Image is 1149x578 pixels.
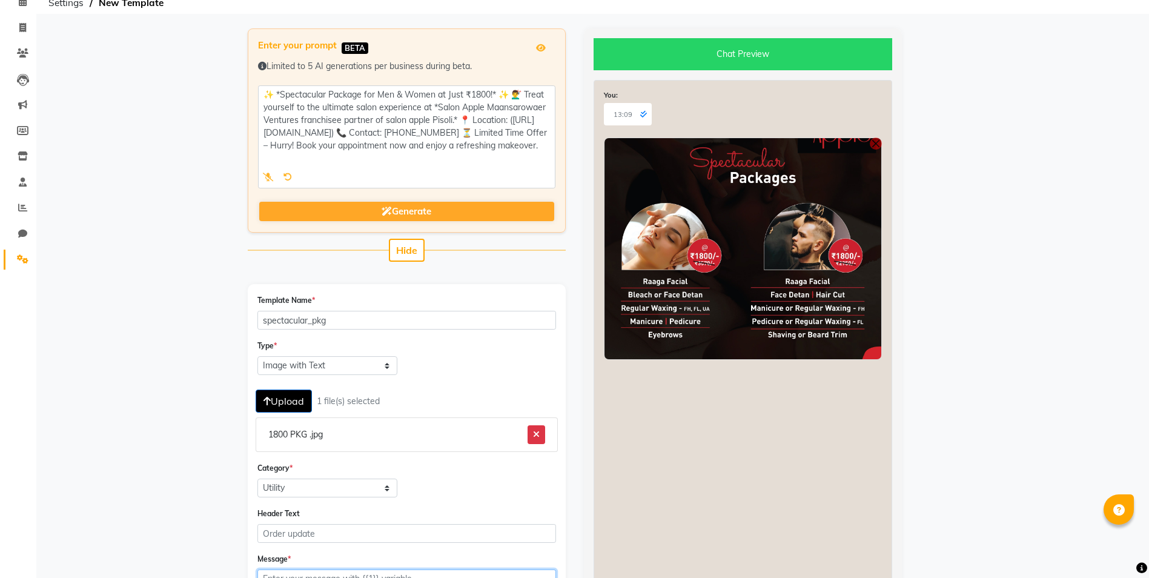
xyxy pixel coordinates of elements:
[257,508,300,519] label: Header Text
[614,110,632,119] span: 13:09
[396,244,417,256] span: Hide
[317,395,380,408] div: 1 file(s) selected
[389,239,425,262] button: Hide
[257,295,315,306] label: Template Name
[263,395,304,407] span: Upload
[382,205,431,217] span: Generate
[256,390,312,413] button: Upload
[259,202,554,222] button: Generate
[256,417,558,452] li: 1800 PKG .jpg
[258,39,337,53] label: Enter your prompt
[594,38,892,70] div: Chat Preview
[257,554,291,565] label: Message
[342,42,368,54] span: BETA
[258,60,555,73] div: Limited to 5 AI generations per business during beta.
[604,91,618,99] strong: You:
[257,311,556,330] input: order_update
[257,340,277,351] label: Type
[604,138,882,360] img: Preview Image
[257,463,293,474] label: Category
[257,524,556,543] input: Order update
